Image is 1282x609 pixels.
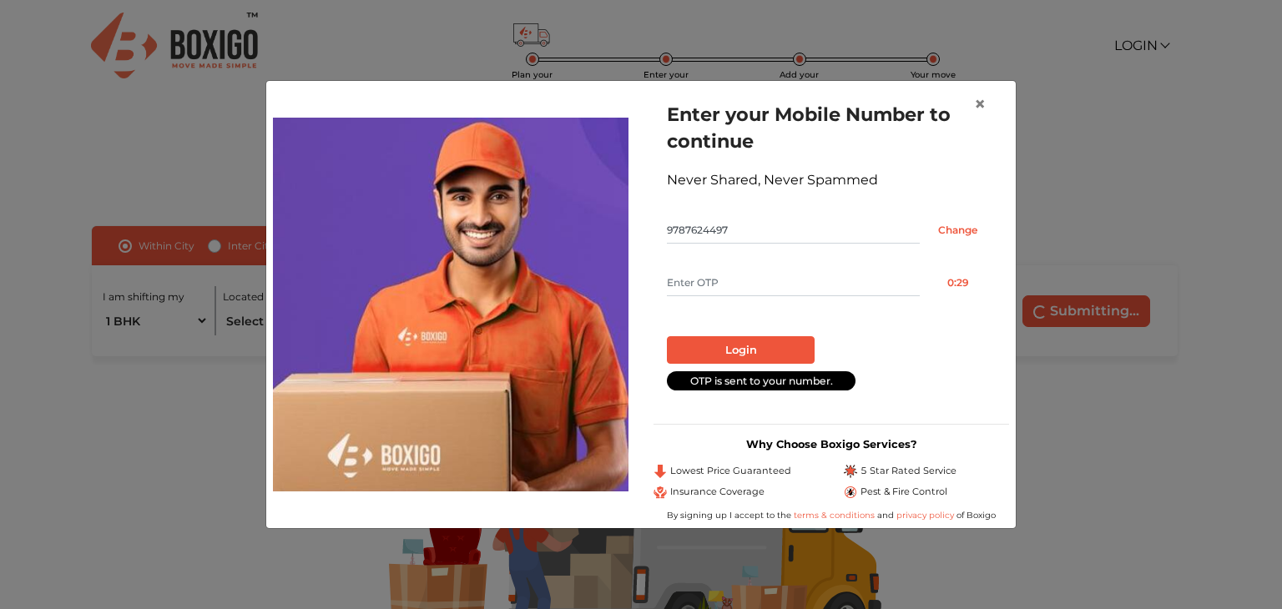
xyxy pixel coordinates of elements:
h3: Why Choose Boxigo Services? [654,438,1009,450]
span: × [974,92,986,116]
a: privacy policy [894,510,956,521]
input: Enter OTP [667,269,920,296]
div: Never Shared, Never Spammed [667,170,996,190]
h1: Enter your Mobile Number to continue [667,101,996,154]
span: Lowest Price Guaranteed [670,464,791,478]
input: Change [920,217,996,244]
span: Pest & Fire Control [861,485,947,499]
button: Login [667,336,815,365]
img: relocation-img [273,118,628,491]
button: 0:29 [920,269,996,296]
a: terms & conditions [794,510,877,521]
div: OTP is sent to your number. [667,371,856,390]
span: Insurance Coverage [670,485,765,499]
div: By signing up I accept to the and of Boxigo [654,509,1009,521]
span: 5 Star Rated Service [861,464,956,478]
button: Close [961,81,999,128]
input: Mobile No [667,217,920,244]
